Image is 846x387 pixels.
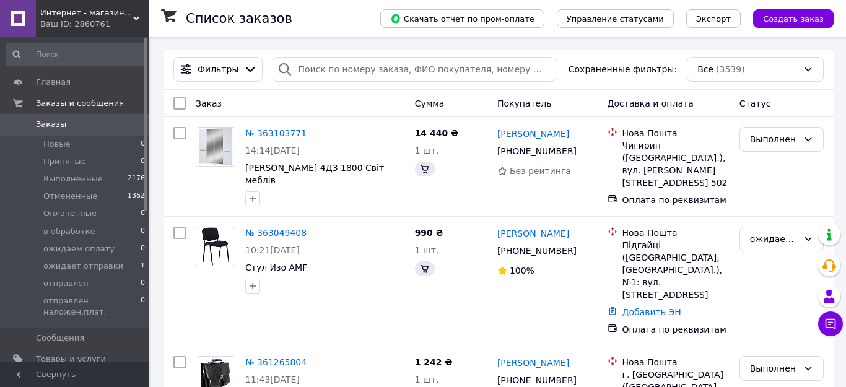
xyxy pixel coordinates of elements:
[128,191,145,202] span: 1362
[557,9,674,28] button: Управление статусами
[497,357,569,369] a: [PERSON_NAME]
[43,191,97,202] span: Отмененные
[569,63,677,76] span: Сохраненные фильтры:
[6,43,146,66] input: Поиск
[380,9,544,28] button: Скачать отчет по пром-оплате
[686,9,741,28] button: Экспорт
[415,245,439,255] span: 1 шт.
[750,232,798,246] div: ожидает отправки
[567,14,664,24] span: Управление статусами
[43,278,89,289] span: отправлен
[753,9,834,28] button: Создать заказ
[622,307,681,317] a: Добавить ЭН
[763,14,824,24] span: Создать заказ
[36,333,84,344] span: Сообщения
[36,119,66,130] span: Заказы
[245,146,300,155] span: 14:14[DATE]
[43,261,123,272] span: ожидает отправки
[43,156,86,167] span: Принятые
[245,228,307,238] a: № 363049408
[497,146,577,156] span: [PHONE_NUMBER]
[43,295,141,318] span: отправлен наложен.плат.
[141,278,145,289] span: 0
[245,245,300,255] span: 10:21[DATE]
[622,227,730,239] div: Нова Пошта
[415,128,459,138] span: 14 440 ₴
[497,375,577,385] span: [PHONE_NUMBER]
[245,263,307,272] a: Стул Изо AMF
[622,323,730,336] div: Оплата по реквизитам
[36,98,124,109] span: Заказы и сообщения
[415,98,445,108] span: Сумма
[497,98,552,108] span: Покупатель
[415,375,439,385] span: 1 шт.
[43,226,95,237] span: в обработке
[43,139,71,150] span: Новые
[245,375,300,385] span: 11:43[DATE]
[196,98,222,108] span: Заказ
[750,362,798,375] div: Выполнен
[43,208,97,219] span: Оплаченные
[141,295,145,318] span: 0
[196,127,235,167] a: Фото товару
[128,173,145,185] span: 2176
[716,64,745,74] span: (3539)
[141,208,145,219] span: 0
[818,311,843,336] button: Чат с покупателем
[201,227,230,266] img: Фото товару
[622,127,730,139] div: Нова Пошта
[741,13,834,23] a: Создать заказ
[750,133,798,146] div: Выполнен
[36,354,106,365] span: Товары и услуги
[415,228,443,238] span: 990 ₴
[40,19,149,30] div: Ваш ID: 2860761
[497,246,577,256] span: [PHONE_NUMBER]
[622,239,730,301] div: Підгайці ([GEOGRAPHIC_DATA], [GEOGRAPHIC_DATA].), №1: вул. [STREET_ADDRESS]
[497,128,569,140] a: [PERSON_NAME]
[390,13,534,24] span: Скачать отчет по пром-оплате
[245,128,307,138] a: № 363103771
[697,63,713,76] span: Все
[622,139,730,189] div: Чигирин ([GEOGRAPHIC_DATA].), вул. [PERSON_NAME][STREET_ADDRESS] 502
[196,128,235,166] img: Фото товару
[245,357,307,367] a: № 361265804
[510,266,534,276] span: 100%
[196,227,235,266] a: Фото товару
[141,226,145,237] span: 0
[141,156,145,167] span: 0
[510,166,571,176] span: Без рейтинга
[415,146,439,155] span: 1 шт.
[40,7,133,19] span: Интернет - магазин "WagonShop"
[245,163,384,185] a: [PERSON_NAME] 4ДЗ 1800 Світ меблів
[141,243,145,254] span: 0
[497,227,569,240] a: [PERSON_NAME]
[36,77,71,88] span: Главная
[141,261,145,272] span: 1
[739,98,771,108] span: Статус
[43,173,103,185] span: Выполненные
[622,194,730,206] div: Оплата по реквизитам
[198,63,238,76] span: Фильтры
[415,357,453,367] span: 1 242 ₴
[43,243,115,254] span: ожидаем оплату
[608,98,694,108] span: Доставка и оплата
[696,14,731,24] span: Экспорт
[622,356,730,368] div: Нова Пошта
[141,139,145,150] span: 0
[186,11,292,26] h1: Список заказов
[273,57,556,82] input: Поиск по номеру заказа, ФИО покупателя, номеру телефона, Email, номеру накладной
